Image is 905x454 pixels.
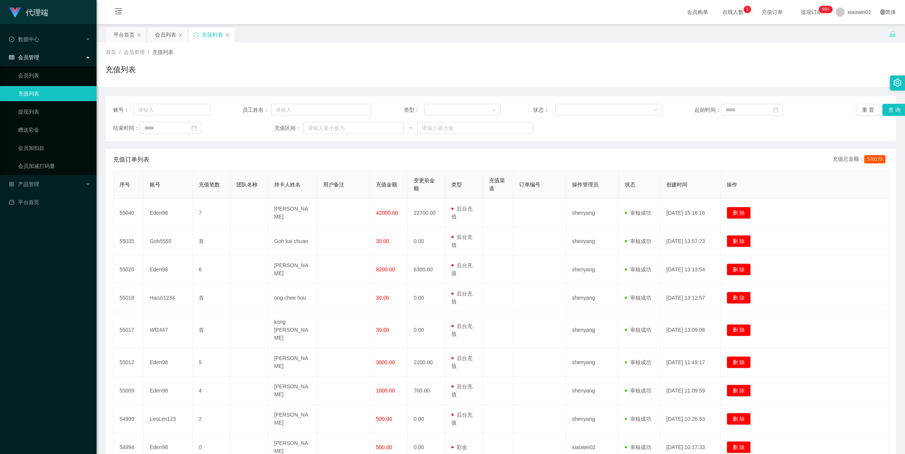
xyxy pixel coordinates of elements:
[114,284,144,312] td: 55018
[114,405,144,433] td: 54999
[566,377,619,405] td: shenyang
[660,405,721,433] td: [DATE] 10:26:53
[114,199,144,227] td: 55040
[144,348,193,377] td: Eden98
[18,68,90,83] a: 会员列表
[193,312,230,348] td: 首
[274,182,301,188] span: 持卡人姓名
[566,348,619,377] td: shenyang
[113,155,149,164] span: 充值订单列表
[414,177,435,191] span: 变更前金额
[120,182,130,188] span: 序号
[193,255,230,284] td: 6
[451,383,472,397] span: 后台充值
[148,49,149,55] span: /
[727,413,751,425] button: 删 除
[376,359,395,365] span: 3000.00
[268,227,317,255] td: Goh kai chuan
[451,355,472,369] span: 后台充值
[193,405,230,433] td: 2
[18,122,90,137] a: 赠送彩金
[660,255,721,284] td: [DATE] 13:13:54
[660,348,721,377] td: [DATE] 11:49:17
[193,32,199,37] i: 图标: sync
[144,377,193,405] td: Eden98
[625,295,651,301] span: 审核成功
[625,416,651,422] span: 审核成功
[376,182,397,188] span: 充值金额
[376,327,389,333] span: 30.00
[9,9,48,15] a: 代理端
[492,108,496,113] i: 图标: down
[144,312,193,348] td: Wf2447
[376,416,392,422] span: 500.00
[9,182,14,187] i: 图标: appstore-o
[451,262,472,276] span: 后台充值
[451,291,472,305] span: 后台充值
[625,359,651,365] span: 审核成功
[666,182,687,188] span: 创建时间
[113,124,140,132] span: 结束时间：
[864,155,885,163] span: 570173
[566,255,619,284] td: shenyang
[727,263,751,275] button: 删 除
[268,284,317,312] td: ong chee hou
[404,124,417,132] span: ~
[408,405,445,433] td: 0.00
[155,28,176,42] div: 会员列表
[18,86,90,101] a: 充值列表
[114,348,144,377] td: 55012
[744,6,751,13] sup: 1
[451,412,472,426] span: 后台充值
[727,292,751,304] button: 删 除
[376,388,395,394] span: 1000.00
[727,324,751,336] button: 删 除
[566,284,619,312] td: shenyang
[133,104,210,116] input: 请输入
[144,199,193,227] td: Eden98
[625,327,651,333] span: 审核成功
[566,227,619,255] td: shenyang
[660,377,721,405] td: [DATE] 11:09:59
[114,312,144,348] td: 55017
[124,49,145,55] span: 会员管理
[144,255,193,284] td: Eden98
[18,104,90,119] a: 提现列表
[114,28,135,42] div: 平台首页
[451,444,467,450] span: 彩金
[408,312,445,348] td: 0.00
[489,177,505,191] span: 充值渠道
[119,49,121,55] span: /
[193,284,230,312] td: 首
[271,104,372,116] input: 请输入
[106,49,116,55] span: 首页
[660,199,721,227] td: [DATE] 15:16:16
[404,106,425,114] span: 类型：
[376,266,395,272] span: 8200.00
[408,377,445,405] td: 700.00
[727,385,751,397] button: 删 除
[889,31,896,37] i: 图标: unlock
[114,377,144,405] td: 55009
[625,210,651,216] span: 审核成功
[303,122,404,134] input: 请输入最小值为
[193,227,230,255] td: 首
[268,377,317,405] td: [PERSON_NAME]
[106,64,136,75] h1: 充值列表
[566,199,619,227] td: shenyang
[113,106,133,114] span: 账号：
[144,284,193,312] td: Haozi1234
[417,122,533,134] input: 请输入最大值
[833,155,888,164] div: 充值总金额：
[533,106,555,114] span: 状态：
[727,356,751,368] button: 删 除
[9,181,39,187] span: 产品管理
[193,199,230,227] td: 7
[376,210,398,216] span: 42000.00
[625,238,651,244] span: 审核成功
[268,199,317,227] td: [PERSON_NAME]
[150,182,160,188] span: 账号
[408,284,445,312] td: 0.00
[178,33,183,37] i: 图标: close
[144,227,193,255] td: Goh5555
